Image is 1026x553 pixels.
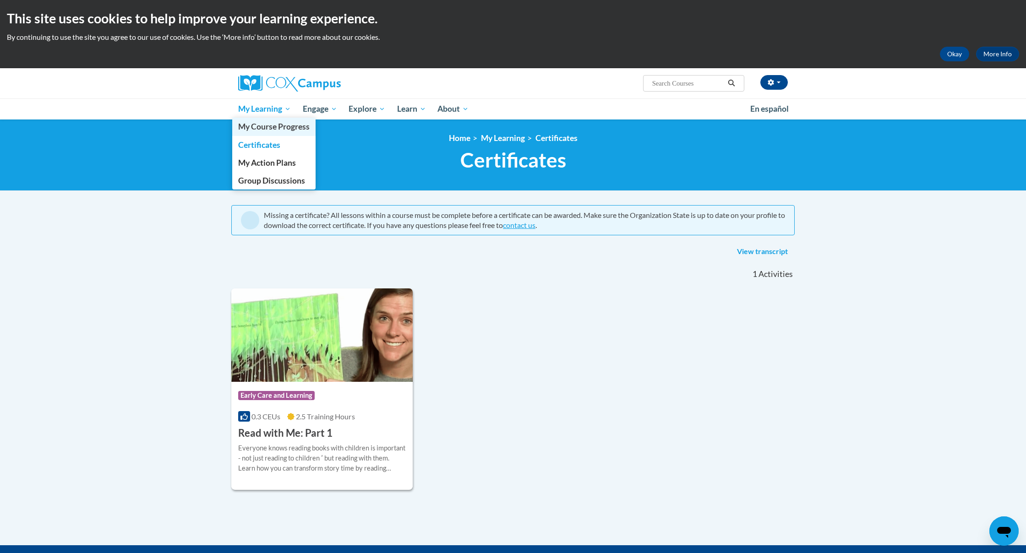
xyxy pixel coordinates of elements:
a: My Learning [232,98,297,119]
a: Group Discussions [232,172,316,190]
span: Activities [759,269,793,279]
span: Explore [349,103,385,114]
div: Main menu [224,98,802,119]
a: Home [449,133,470,143]
h2: This site uses cookies to help improve your learning experience. [7,9,1019,27]
a: Certificates [232,136,316,154]
span: En español [750,104,789,114]
h3: Read with Me: Part 1 [238,426,333,440]
a: Engage [297,98,343,119]
a: Course LogoEarly Care and Learning0.3 CEUs2.5 Training Hours Read with Me: Part 1Everyone knows r... [231,288,413,490]
img: Cox Campus [238,75,341,92]
span: Certificates [460,148,566,172]
a: My Course Progress [232,118,316,136]
span: Learn [397,103,426,114]
div: Missing a certificate? All lessons within a course must be complete before a certificate can be a... [264,210,785,230]
a: About [432,98,475,119]
img: Course Logo [231,288,413,382]
span: My Action Plans [238,158,296,168]
span: 1 [753,269,757,279]
span: Early Care and Learning [238,391,315,400]
a: Learn [391,98,432,119]
a: Certificates [535,133,578,143]
span: 0.3 CEUs [251,412,280,421]
input: Search Courses [651,78,725,89]
a: Explore [343,98,391,119]
span: 2.5 Training Hours [296,412,355,421]
span: Group Discussions [238,176,305,185]
a: My Learning [481,133,525,143]
a: More Info [976,47,1019,61]
iframe: Button to launch messaging window [989,516,1019,546]
span: My Learning [238,103,291,114]
span: My Course Progress [238,122,310,131]
a: My Action Plans [232,154,316,172]
span: About [437,103,469,114]
a: contact us [503,221,535,229]
p: By continuing to use the site you agree to our use of cookies. Use the ‘More info’ button to read... [7,32,1019,42]
a: En español [744,99,795,119]
a: Cox Campus [238,75,412,92]
button: Okay [940,47,969,61]
span: Certificates [238,140,280,150]
button: Account Settings [760,75,788,90]
div: Everyone knows reading books with children is important - not just reading to children ʹ but read... [238,443,406,473]
span: Engage [303,103,337,114]
a: View transcript [730,244,795,259]
button: Search [725,78,738,89]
